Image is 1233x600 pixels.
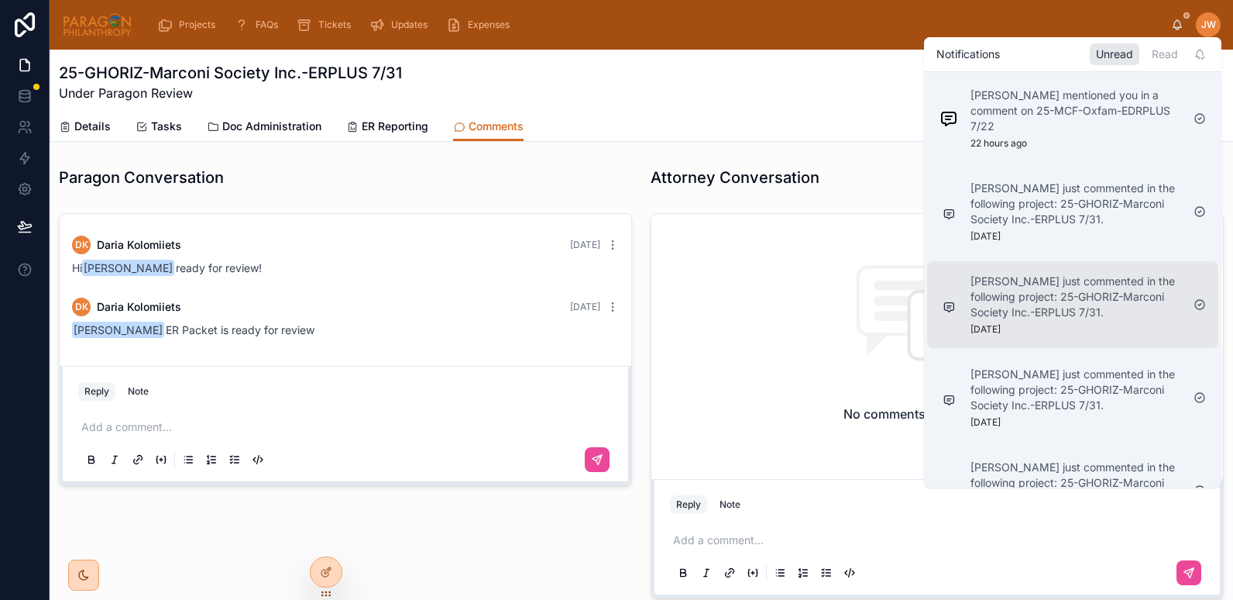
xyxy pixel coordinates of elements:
[128,385,149,398] div: Note
[59,112,111,143] a: Details
[59,62,402,84] h1: 25-GHORIZ-Marconi Society Inc.-ERPLUS 7/31
[145,8,1171,42] div: scrollable content
[1201,19,1216,31] span: JW
[292,11,362,39] a: Tickets
[1145,43,1184,65] div: Read
[72,261,262,274] span: Hi ready for review!
[222,119,321,134] span: Doc Administration
[939,109,958,128] img: Notification icon
[151,119,182,134] span: Tasks
[843,405,1032,423] h2: No comments on this record yet
[78,382,115,401] button: Reply
[570,301,600,312] span: [DATE]
[97,299,181,315] span: Daria Kolomiiets
[970,367,1181,413] p: [PERSON_NAME] just commented in the following project: 25-GHORIZ-Marconi Society Inc.-ERPLUS 7/31.
[670,495,707,514] button: Reply
[970,181,1181,227] p: [PERSON_NAME] just commented in the following project: 25-GHORIZ-Marconi Society Inc.-ERPLUS 7/31.
[453,112,524,142] a: Comments
[970,88,1181,134] p: [PERSON_NAME] mentioned you in a comment on 25-MCF-Oxfam-EDRPLUS 7/22
[179,19,215,31] span: Projects
[441,11,520,39] a: Expenses
[153,11,226,39] a: Projects
[970,230,1001,243] p: [DATE]
[1090,43,1139,65] div: Unread
[570,239,600,250] span: [DATE]
[970,323,1001,336] p: [DATE]
[72,323,314,336] span: ER Packet is ready for review
[720,498,740,511] div: Note
[713,495,747,514] button: Note
[136,112,182,143] a: Tasks
[59,84,402,102] span: Under Paragon Review
[122,382,155,401] button: Note
[469,119,524,134] span: Comments
[82,260,174,276] span: [PERSON_NAME]
[72,322,164,338] span: [PERSON_NAME]
[75,301,88,313] span: DK
[970,274,1181,320] p: [PERSON_NAME] just commented in the following project: 25-GHORIZ-Marconi Society Inc.-ERPLUS 7/31.
[97,237,181,253] span: Daria Kolomiiets
[256,19,278,31] span: FAQs
[318,19,351,31] span: Tickets
[229,11,289,39] a: FAQs
[936,47,1000,62] h1: Notifications
[362,119,428,134] span: ER Reporting
[62,12,132,37] img: App logo
[59,167,224,188] h1: Paragon Conversation
[346,112,428,143] a: ER Reporting
[365,11,438,39] a: Updates
[970,137,1027,150] p: 22 hours ago
[391,19,428,31] span: Updates
[75,239,88,251] span: DK
[651,167,819,188] h1: Attorney Conversation
[970,416,1001,429] p: [DATE]
[468,19,510,31] span: Expenses
[74,119,111,134] span: Details
[970,460,1181,506] p: [PERSON_NAME] just commented in the following project: 25-GHORIZ-Marconi Society Inc.-ERPLUS 7/31.
[207,112,321,143] a: Doc Administration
